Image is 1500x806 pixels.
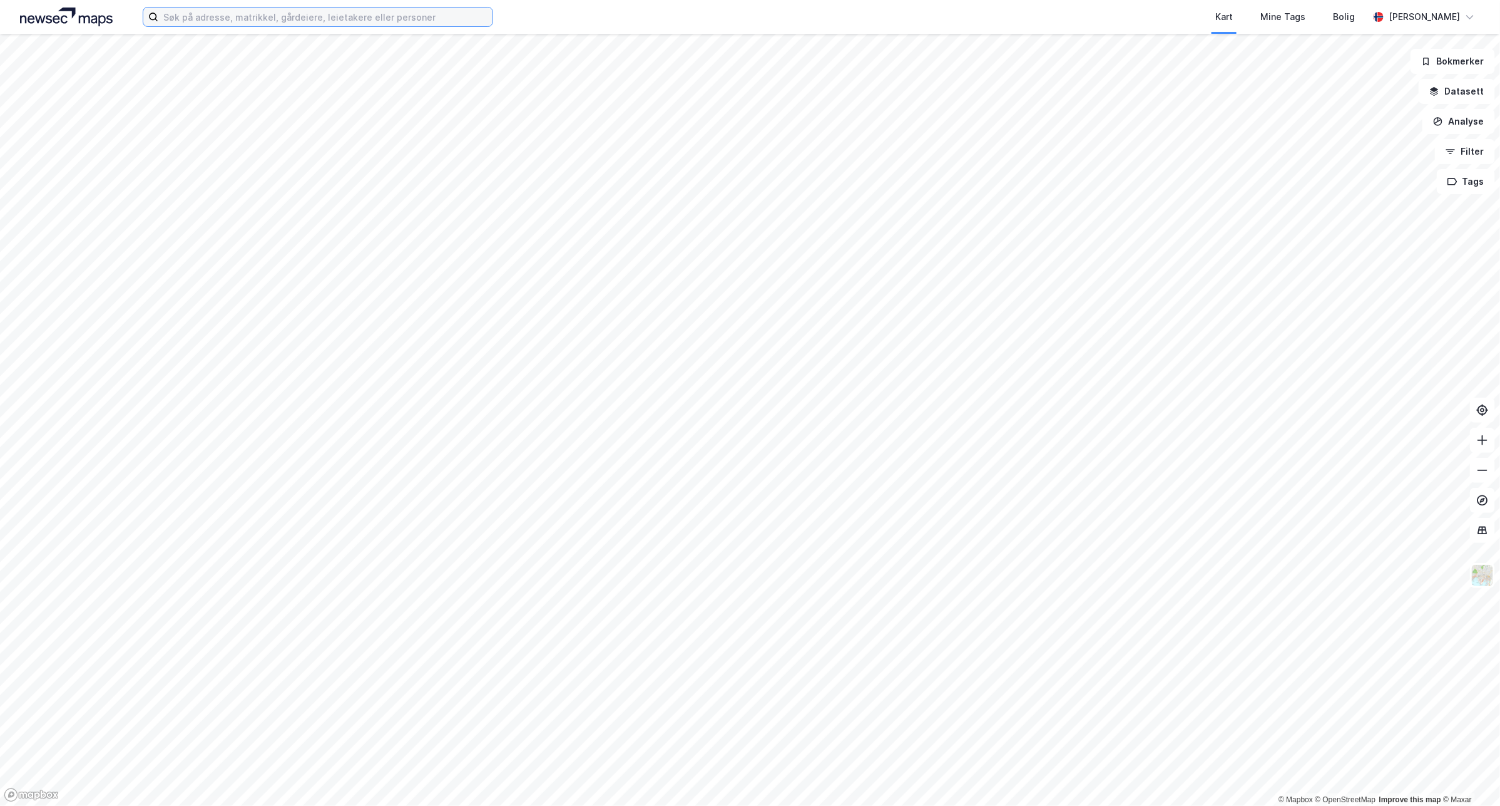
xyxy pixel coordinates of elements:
a: Improve this map [1379,795,1441,804]
a: OpenStreetMap [1315,795,1376,804]
button: Filter [1435,139,1495,164]
a: Mapbox [1278,795,1313,804]
a: Mapbox homepage [4,788,59,802]
img: logo.a4113a55bc3d86da70a041830d287a7e.svg [20,8,113,26]
div: Kart [1215,9,1233,24]
input: Søk på adresse, matrikkel, gårdeiere, leietakere eller personer [158,8,492,26]
iframe: Chat Widget [1437,746,1500,806]
img: Z [1471,564,1494,587]
div: Kontrollprogram for chat [1437,746,1500,806]
div: Bolig [1333,9,1355,24]
button: Datasett [1419,79,1495,104]
button: Tags [1437,169,1495,194]
button: Analyse [1422,109,1495,134]
div: Mine Tags [1260,9,1305,24]
div: [PERSON_NAME] [1389,9,1460,24]
button: Bokmerker [1411,49,1495,74]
